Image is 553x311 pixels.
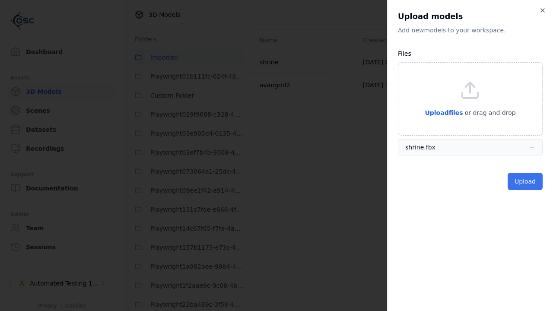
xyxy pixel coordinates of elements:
[425,109,463,116] span: Upload files
[405,143,435,152] div: shrine.fbx
[398,50,411,57] label: Files
[508,173,543,190] button: Upload
[398,26,543,35] p: Add new model s to your workspace.
[398,10,543,22] h2: Upload models
[463,108,516,118] p: or drag and drop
